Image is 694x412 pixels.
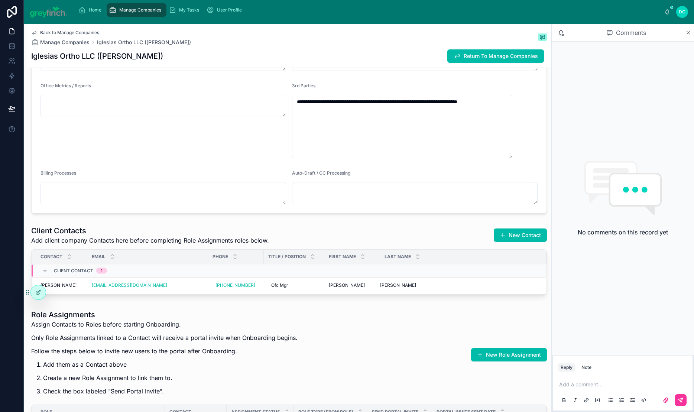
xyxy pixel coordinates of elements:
[31,30,99,36] a: Back to Manage Companies
[31,39,90,46] a: Manage Companies
[92,282,204,288] a: [EMAIL_ADDRESS][DOMAIN_NAME]
[578,363,594,372] button: Note
[31,51,163,61] h1: Iglesias Ortho LLC ([PERSON_NAME])
[166,3,204,17] a: My Tasks
[40,254,62,260] span: Contact
[43,387,298,396] p: Check the box labeled "Send Portal Invite".
[40,170,76,176] span: Billing Processes
[271,282,288,288] span: Ofc Mgr
[101,268,103,274] div: 1
[217,7,242,13] span: User Profile
[213,254,228,260] span: Phone
[31,226,269,236] h1: Client Contacts
[268,279,320,291] a: Ofc Mgr
[76,3,107,17] a: Home
[54,268,93,274] span: Client Contact
[329,254,356,260] span: First Name
[31,320,298,329] p: Assign Contacts to Roles before starting Onboarding.
[92,282,167,288] a: [EMAIL_ADDRESS][DOMAIN_NAME]
[40,83,91,88] span: Office Metrics / Reports
[494,228,547,242] button: New Contact
[43,373,298,382] p: Create a new Role Assignment to link them to.
[119,7,161,13] span: Manage Companies
[385,254,411,260] span: Last Name
[213,279,259,291] a: [PHONE_NUMBER]
[40,282,77,288] span: [PERSON_NAME]
[179,7,199,13] span: My Tasks
[31,347,298,356] p: Follow the steps below to invite new users to the portal after Onboarding.
[581,364,591,370] div: Note
[447,49,544,63] button: Return To Manage Companies
[73,2,665,18] div: scrollable content
[204,3,247,17] a: User Profile
[292,83,315,88] span: 3rd Parties
[97,39,191,46] a: Iglesias Ortho LLC ([PERSON_NAME])
[89,7,101,13] span: Home
[40,39,90,46] span: Manage Companies
[31,309,298,320] h1: Role Assignments
[40,282,83,288] a: [PERSON_NAME]
[30,6,67,18] img: App logo
[464,52,538,60] span: Return To Manage Companies
[43,360,298,369] p: Add them as a Contact above
[558,363,575,372] button: Reply
[329,282,365,288] span: [PERSON_NAME]
[679,9,685,15] span: DC
[215,282,255,288] a: [PHONE_NUMBER]
[616,28,646,37] span: Comments
[329,282,376,288] a: [PERSON_NAME]
[380,282,416,288] span: [PERSON_NAME]
[292,170,350,176] span: Auto-Draft / CC Processing
[471,348,547,361] button: New Role Assignment
[268,254,306,260] span: Title / Position
[40,30,99,36] span: Back to Manage Companies
[380,282,538,288] a: [PERSON_NAME]
[31,333,298,342] p: Only Role Assignments linked to a Contact will receive a portal invite when Onboarding begins.
[578,228,668,237] h2: No comments on this record yet
[107,3,166,17] a: Manage Companies
[92,254,106,260] span: Email
[31,236,269,245] span: Add client company Contacts here before completing Role Assignments roles below.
